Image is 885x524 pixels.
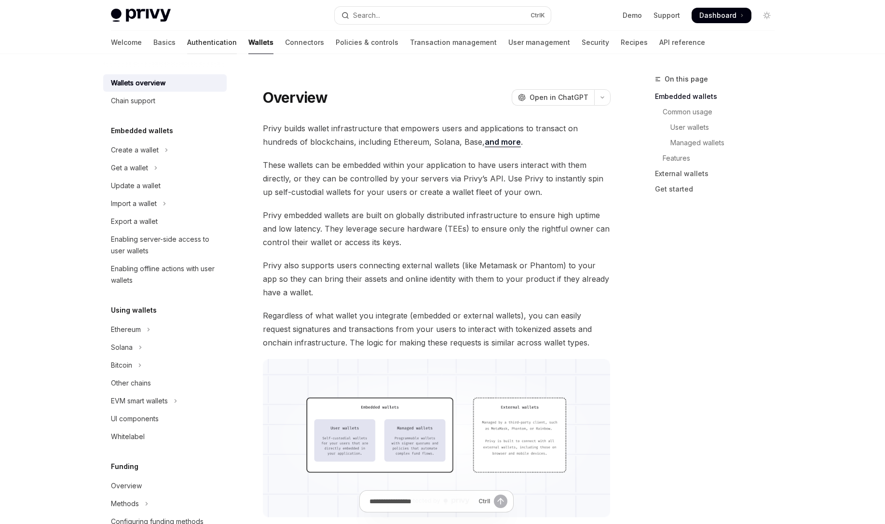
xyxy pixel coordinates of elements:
[623,11,642,20] a: Demo
[111,144,159,156] div: Create a wallet
[353,10,380,21] div: Search...
[111,431,145,442] div: Whitelabel
[153,31,176,54] a: Basics
[655,104,782,120] a: Common usage
[187,31,237,54] a: Authentication
[655,151,782,166] a: Features
[111,9,171,22] img: light logo
[530,93,588,102] span: Open in ChatGPT
[111,342,133,353] div: Solana
[103,321,227,338] button: Toggle Ethereum section
[111,359,132,371] div: Bitcoin
[485,137,521,147] a: and more
[659,31,705,54] a: API reference
[111,125,173,137] h5: Embedded wallets
[621,31,648,54] a: Recipes
[759,8,775,23] button: Toggle dark mode
[103,141,227,159] button: Toggle Create a wallet section
[699,11,736,20] span: Dashboard
[111,461,138,472] h5: Funding
[263,89,328,106] h1: Overview
[111,162,148,174] div: Get a wallet
[531,12,545,19] span: Ctrl K
[582,31,609,54] a: Security
[508,31,570,54] a: User management
[654,11,680,20] a: Support
[285,31,324,54] a: Connectors
[111,180,161,192] div: Update a wallet
[103,195,227,212] button: Toggle Import a wallet section
[103,177,227,194] a: Update a wallet
[263,158,611,199] span: These wallets can be embedded within your application to have users interact with them directly, ...
[103,357,227,374] button: Toggle Bitcoin section
[494,495,507,508] button: Send message
[263,359,611,517] img: images/walletoverview.png
[263,309,611,349] span: Regardless of what wallet you integrate (embedded or external wallets), you can easily request si...
[103,231,227,260] a: Enabling server-side access to user wallets
[103,477,227,495] a: Overview
[111,324,141,335] div: Ethereum
[103,74,227,92] a: Wallets overview
[111,480,142,492] div: Overview
[103,495,227,512] button: Toggle Methods section
[263,259,611,299] span: Privy also supports users connecting external wallets (like Metamask or Phantom) to your app so t...
[103,392,227,410] button: Toggle EVM smart wallets section
[103,374,227,392] a: Other chains
[111,31,142,54] a: Welcome
[655,181,782,197] a: Get started
[103,428,227,445] a: Whitelabel
[111,198,157,209] div: Import a wallet
[512,89,594,106] button: Open in ChatGPT
[103,260,227,289] a: Enabling offline actions with user wallets
[103,92,227,110] a: Chain support
[655,120,782,135] a: User wallets
[111,304,157,316] h5: Using wallets
[111,498,139,510] div: Methods
[336,31,398,54] a: Policies & controls
[103,410,227,427] a: UI components
[111,216,158,227] div: Export a wallet
[111,77,165,89] div: Wallets overview
[111,263,221,286] div: Enabling offline actions with user wallets
[111,413,159,425] div: UI components
[103,339,227,356] button: Toggle Solana section
[263,122,611,149] span: Privy builds wallet infrastructure that empowers users and applications to transact on hundreds o...
[248,31,273,54] a: Wallets
[111,234,221,257] div: Enabling server-side access to user wallets
[369,491,475,512] input: Ask a question...
[335,7,551,24] button: Open search
[665,73,708,85] span: On this page
[655,166,782,181] a: External wallets
[692,8,751,23] a: Dashboard
[410,31,497,54] a: Transaction management
[103,159,227,177] button: Toggle Get a wallet section
[111,395,168,407] div: EVM smart wallets
[111,377,151,389] div: Other chains
[655,135,782,151] a: Managed wallets
[263,208,611,249] span: Privy embedded wallets are built on globally distributed infrastructure to ensure high uptime and...
[103,213,227,230] a: Export a wallet
[111,95,155,107] div: Chain support
[655,89,782,104] a: Embedded wallets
